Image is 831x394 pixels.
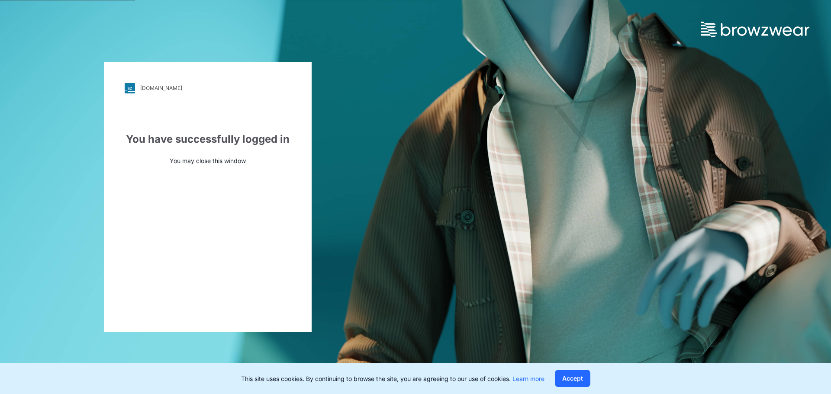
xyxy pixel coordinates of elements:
[701,22,809,37] img: browzwear-logo.73288ffb.svg
[140,85,182,91] div: [DOMAIN_NAME]
[125,156,291,165] p: You may close this window
[241,374,544,383] p: This site uses cookies. By continuing to browse the site, you are agreeing to our use of cookies.
[125,83,135,93] img: svg+xml;base64,PHN2ZyB3aWR0aD0iMjgiIGhlaWdodD0iMjgiIHZpZXdCb3g9IjAgMCAyOCAyOCIgZmlsbD0ibm9uZSIgeG...
[125,131,291,147] div: You have successfully logged in
[125,83,291,93] a: [DOMAIN_NAME]
[512,375,544,382] a: Learn more
[555,370,590,387] button: Accept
